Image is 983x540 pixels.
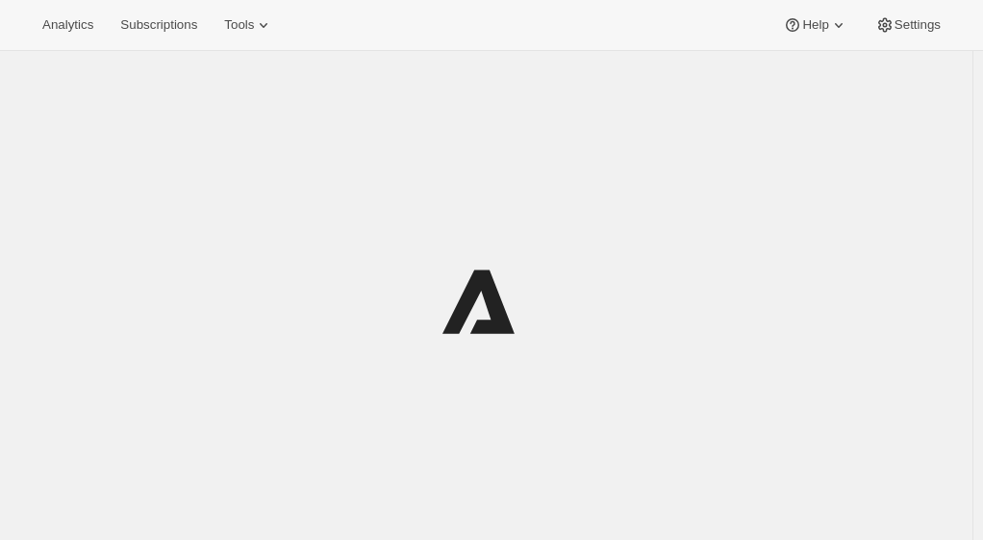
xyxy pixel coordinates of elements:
span: Tools [224,17,254,33]
span: Help [802,17,828,33]
span: Subscriptions [120,17,197,33]
button: Analytics [31,12,105,39]
button: Tools [213,12,285,39]
button: Help [771,12,859,39]
span: Settings [895,17,941,33]
button: Subscriptions [109,12,209,39]
span: Analytics [42,17,93,33]
button: Settings [864,12,952,39]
